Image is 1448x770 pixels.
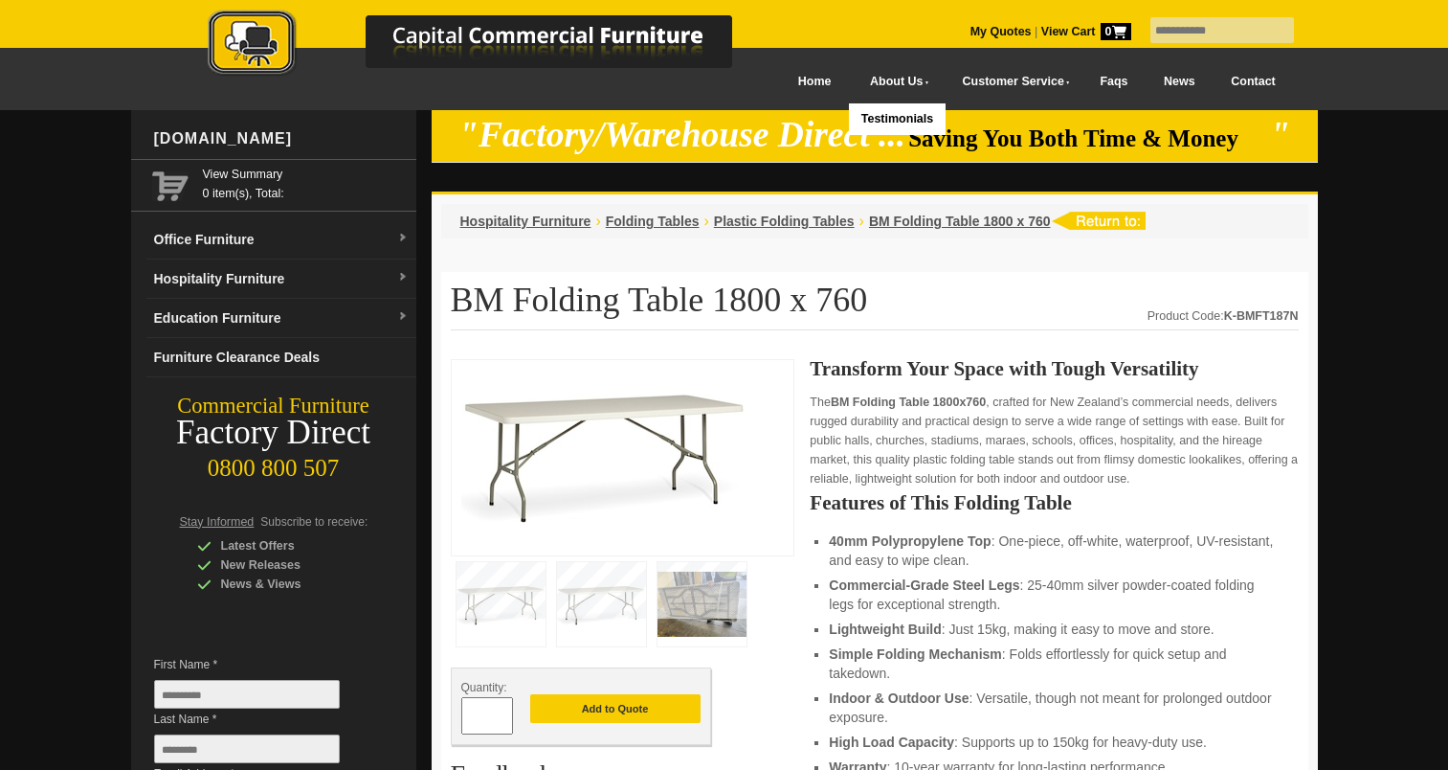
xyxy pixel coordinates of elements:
strong: K-BMFT187N [1224,309,1299,323]
strong: BM Folding Table 1800x760 [831,396,986,409]
li: : Just 15kg, making it easy to move and store. [829,620,1279,639]
span: Subscribe to receive: [260,515,368,529]
img: dropdown [397,272,409,283]
a: Capital Commercial Furniture Logo [155,10,825,85]
div: [DOMAIN_NAME] [146,110,416,168]
input: First Name * [154,680,340,709]
h1: BM Folding Table 1800 x 760 [451,282,1299,330]
a: Contact [1213,60,1293,103]
a: Hospitality Furniture [460,214,591,229]
img: dropdown [397,311,409,323]
a: Education Furnituredropdown [146,299,416,338]
div: Latest Offers [197,536,379,555]
h2: Features of This Folding Table [810,493,1298,512]
strong: Indoor & Outdoor Use [829,691,969,706]
img: Capital Commercial Furniture Logo [155,10,825,79]
a: BM Folding Table 1800 x 760 [869,214,1051,229]
a: View Cart0 [1037,25,1130,38]
li: › [595,212,600,231]
strong: 40mm Polypropylene Top [829,533,991,549]
strong: Simple Folding Mechanism [829,646,1001,662]
li: › [703,212,708,231]
em: "Factory/Warehouse Direct ... [458,115,905,154]
a: Office Furnituredropdown [146,220,416,260]
a: Folding Tables [606,214,700,229]
img: return to [1051,212,1146,230]
a: View Summary [203,165,409,184]
a: Plastic Folding Tables [714,214,855,229]
div: New Releases [197,555,379,575]
span: 0 item(s), Total: [203,165,409,200]
span: Saving You Both Time & Money [908,125,1267,151]
a: My Quotes [970,25,1032,38]
div: News & Views [197,575,379,594]
h2: Transform Your Space with Tough Versatility [810,359,1298,378]
span: Quantity: [461,681,507,694]
strong: Commercial-Grade Steel Legs [829,577,1019,593]
li: : Versatile, though not meant for prolonged outdoor exposure. [829,689,1279,727]
div: 0800 800 507 [131,445,416,482]
li: : 25-40mm silver powder-coated folding legs for exceptional strength. [829,576,1279,614]
span: 0 [1101,23,1131,40]
div: Commercial Furniture [131,393,416,419]
li: : One-piece, off-white, waterproof, UV-resistant, and easy to wipe clean. [829,532,1279,570]
div: Product Code: [1147,306,1299,326]
a: Testimonials [849,103,945,135]
strong: High Load Capacity [829,735,954,750]
img: BM Folding Table 1800 x 760 [461,370,748,540]
span: Last Name * [154,710,368,729]
li: : Supports up to 150kg for heavy-duty use. [829,733,1279,752]
li: › [859,212,864,231]
span: Stay Informed [180,515,255,529]
input: Last Name * [154,735,340,763]
em: " [1270,115,1290,154]
a: Customer Service [941,60,1081,103]
span: First Name * [154,655,368,674]
strong: View Cart [1041,25,1131,38]
button: Add to Quote [530,694,701,723]
a: Furniture Clearance Deals [146,338,416,377]
img: dropdown [397,233,409,244]
a: Faqs [1082,60,1147,103]
a: Hospitality Furnituredropdown [146,260,416,299]
div: Factory Direct [131,419,416,446]
a: About Us [849,60,941,103]
li: : Folds effortlessly for quick setup and takedown. [829,645,1279,683]
p: The , crafted for New Zealand’s commercial needs, delivers rugged durability and practical design... [810,393,1298,488]
strong: Lightweight Build [829,622,941,637]
a: News [1146,60,1213,103]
